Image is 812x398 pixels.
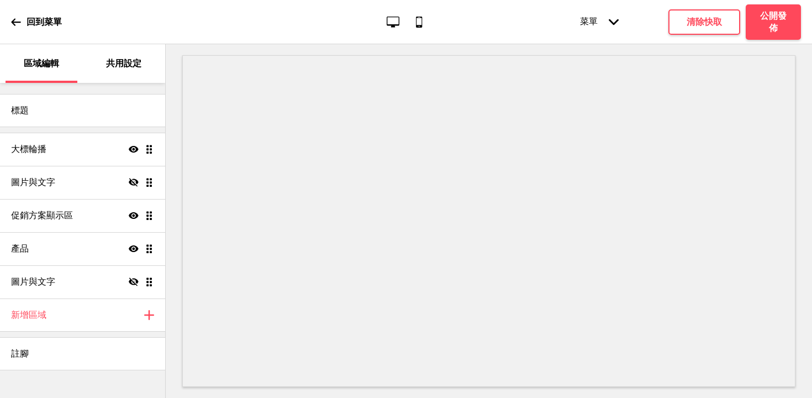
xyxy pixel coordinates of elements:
p: 回到菜單 [27,16,62,28]
p: 共用設定 [106,57,141,70]
p: 區域編輯 [24,57,59,70]
button: 清除快取 [668,9,740,35]
h4: 促銷方案顯示區 [11,210,73,222]
button: 公開發佈 [746,4,801,40]
h4: 新增區域 [11,309,46,321]
h4: 產品 [11,243,29,255]
h4: 圖片與文字 [11,276,55,288]
h4: 標題 [11,104,29,117]
h4: 圖片與文字 [11,176,55,188]
div: 菜單 [569,5,630,39]
h4: 註腳 [11,348,29,360]
a: 回到菜單 [11,7,62,37]
h4: 公開發佈 [757,10,790,34]
h4: 大標輪播 [11,143,46,155]
h4: 清除快取 [687,16,722,28]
